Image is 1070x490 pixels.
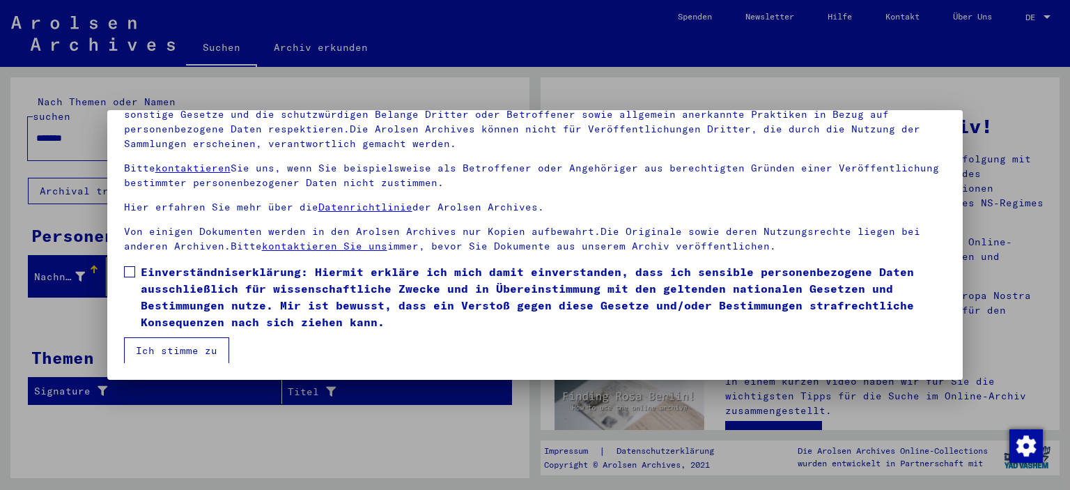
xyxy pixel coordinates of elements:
[141,263,947,330] span: Einverständniserklärung: Hiermit erkläre ich mich damit einverstanden, dass ich sensible personen...
[124,200,947,215] p: Hier erfahren Sie mehr über die der Arolsen Archives.
[1009,429,1043,463] img: Zustimmung ändern
[124,337,229,364] button: Ich stimme zu
[124,161,947,190] p: Bitte Sie uns, wenn Sie beispielsweise als Betroffener oder Angehöriger aus berechtigten Gründen ...
[318,201,412,213] a: Datenrichtlinie
[262,240,387,252] a: kontaktieren Sie uns
[124,224,947,254] p: Von einigen Dokumenten werden in den Arolsen Archives nur Kopien aufbewahrt.Die Originale sowie d...
[124,78,947,151] p: Bitte beachten Sie, dass dieses Portal über NS - Verfolgte sensible Daten zu identifizierten oder...
[155,162,231,174] a: kontaktieren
